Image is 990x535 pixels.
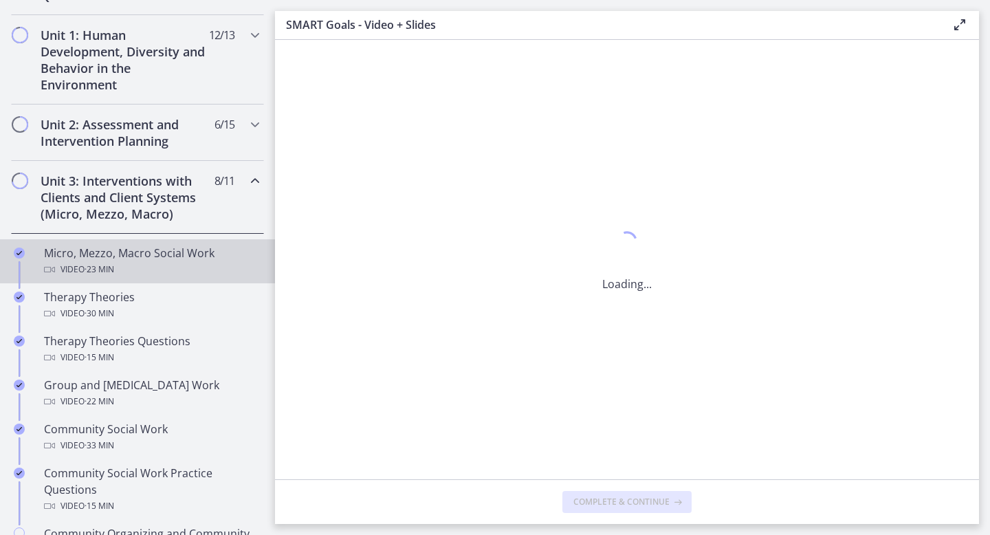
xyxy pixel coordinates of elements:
[85,498,114,514] span: · 15 min
[14,292,25,303] i: Completed
[44,305,258,322] div: Video
[85,261,114,278] span: · 23 min
[286,17,929,33] h3: SMART Goals - Video + Slides
[602,228,652,259] div: 1
[14,248,25,259] i: Completed
[41,27,208,93] h2: Unit 1: Human Development, Diversity and Behavior in the Environment
[44,498,258,514] div: Video
[85,349,114,366] span: · 15 min
[44,349,258,366] div: Video
[44,393,258,410] div: Video
[44,377,258,410] div: Group and [MEDICAL_DATA] Work
[562,491,692,513] button: Complete & continue
[14,468,25,479] i: Completed
[85,393,114,410] span: · 22 min
[209,27,234,43] span: 12 / 13
[573,496,670,507] span: Complete & continue
[44,289,258,322] div: Therapy Theories
[14,424,25,435] i: Completed
[214,116,234,133] span: 6 / 15
[44,333,258,366] div: Therapy Theories Questions
[602,276,652,292] p: Loading...
[44,421,258,454] div: Community Social Work
[44,465,258,514] div: Community Social Work Practice Questions
[214,173,234,189] span: 8 / 11
[14,380,25,391] i: Completed
[44,245,258,278] div: Micro, Mezzo, Macro Social Work
[41,173,208,222] h2: Unit 3: Interventions with Clients and Client Systems (Micro, Mezzo, Macro)
[85,305,114,322] span: · 30 min
[85,437,114,454] span: · 33 min
[14,336,25,347] i: Completed
[44,437,258,454] div: Video
[44,261,258,278] div: Video
[41,116,208,149] h2: Unit 2: Assessment and Intervention Planning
